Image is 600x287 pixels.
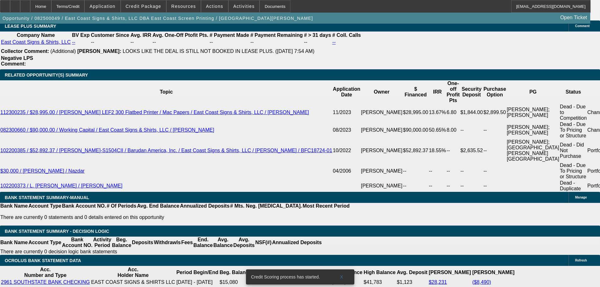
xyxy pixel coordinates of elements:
[361,104,403,121] td: [PERSON_NAME]
[340,274,343,279] span: X
[229,0,260,12] button: Activities
[137,203,180,209] th: Avg. End Balance
[506,104,560,121] td: [PERSON_NAME]; [PERSON_NAME]
[397,267,428,278] th: Avg. Deposit
[363,267,396,278] th: High Balance
[333,139,361,162] td: 10/2022
[559,80,587,104] th: Status
[1,279,90,285] a: 2961 SOUTHSTATE BANK CHECKING
[403,104,429,121] td: $28,995.00
[181,237,193,249] th: Fees
[429,139,446,162] td: 18.55%
[272,237,322,249] th: Annualized Deposits
[5,229,109,234] span: Bank Statement Summary - Decision Logic
[250,39,303,45] td: --
[559,180,587,192] td: Dead - Duplicate
[483,121,506,139] td: --
[403,162,429,180] td: --
[180,203,230,209] th: Annualized Deposits
[361,121,403,139] td: [PERSON_NAME]
[361,80,403,104] th: Owner
[201,0,228,12] button: Actions
[506,121,560,139] td: [PERSON_NAME]; [PERSON_NAME]
[397,279,428,285] td: $1,123
[130,32,151,38] b: Avg. IRR
[250,32,303,38] b: # Payment Remaining
[559,162,587,180] td: Dead - Due To Pricing or Structure
[333,121,361,139] td: 08/2023
[483,162,506,180] td: --
[62,237,93,249] th: Bank Account NO.
[5,72,88,77] span: RELATED OPPORTUNITY(S) SUMMARY
[1,55,33,66] b: Negative LPS Comment:
[363,279,396,285] td: $41,783
[210,32,249,38] b: # Payment Made
[460,162,483,180] td: --
[233,4,255,9] span: Activities
[575,259,587,262] span: Refresh
[91,32,129,38] b: Customer Since
[304,32,331,38] b: # > 31 days
[446,162,460,180] td: --
[460,104,483,121] td: $1,844.00
[429,279,447,285] a: $28,231
[429,121,446,139] td: 50.65%
[5,24,56,29] span: LEASE PLUS SUMMARY
[575,196,587,199] span: Manage
[558,12,590,23] a: Open Ticket
[361,180,403,192] td: [PERSON_NAME]
[483,139,506,162] td: --
[5,258,81,263] span: OCROLUS BANK STATEMENT DATA
[85,0,120,12] button: Application
[132,237,154,249] th: Deposits
[121,0,166,12] button: Credit Package
[331,267,363,278] th: Low Balance
[1,49,49,54] b: Collector Comment:
[171,4,196,9] span: Resources
[0,110,309,115] a: 112300235 / $28,995.00 / [PERSON_NAME] LEF2 300 Flatbed Printer / Mac Papers / East Coast Signs &...
[361,162,403,180] td: [PERSON_NAME]
[559,104,587,121] td: Dead - Due to Competition
[446,104,460,121] td: 6.80
[460,121,483,139] td: --
[206,4,223,9] span: Actions
[302,203,350,209] th: Most Recent Period
[89,4,115,9] span: Application
[152,32,208,38] b: Avg. One-Off Ptofit Pts.
[255,237,272,249] th: NSF(#)
[91,267,175,278] th: Acc. Holder Name
[77,49,121,54] b: [PERSON_NAME]:
[559,139,587,162] td: Dead - Did Not Purchase
[219,267,251,278] th: Beg. Balance
[17,32,55,38] b: Company Name
[333,80,361,104] th: Application Date
[285,267,331,278] th: Avg. Daily Balance
[72,39,75,45] a: --
[176,279,219,285] td: [DATE] - [DATE]
[506,80,560,104] th: PG
[333,104,361,121] td: 11/2023
[93,237,112,249] th: Activity Period
[472,267,515,278] th: [PERSON_NAME]
[0,215,350,220] p: There are currently 0 statements and 0 details entered on this opportunity
[483,80,506,104] th: Purchase Option
[446,121,460,139] td: 8.00
[575,24,590,28] span: Comment
[62,203,106,209] th: Bank Account NO.
[403,139,429,162] td: $52,892.37
[28,237,62,249] th: Account Type
[332,32,361,38] b: # Coll. Calls
[304,39,331,45] td: --
[193,237,213,249] th: End. Balance
[152,39,209,45] td: --
[50,49,76,54] span: (Additional)
[361,139,403,162] td: [PERSON_NAME]
[252,267,284,278] th: End. Balance
[209,39,249,45] td: --
[123,49,314,54] span: LOOKS LIKE THE DEAL IS STILL NOT BOOKED IN LEASE PLUS. ([DATE] 7:54 AM)
[483,104,506,121] td: $2,899.50
[483,180,506,192] td: --
[460,180,483,192] td: --
[153,237,181,249] th: Withdrawls
[0,127,214,133] a: 082300660 / $90,000.00 / Working Capital / East Coast Signs & Shirts, LLC / [PERSON_NAME]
